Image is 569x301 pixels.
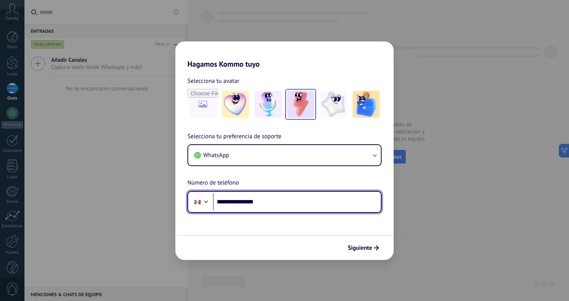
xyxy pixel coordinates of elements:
button: WhatsApp [188,145,381,165]
div: Mexico: + 52 [190,194,205,210]
span: WhatsApp [203,151,229,159]
img: -4.jpeg [320,91,347,118]
img: -2.jpeg [255,91,282,118]
span: Selecciona tu preferencia de soporte [187,132,281,142]
img: -1.jpeg [222,91,249,118]
img: -5.jpeg [353,91,380,118]
button: Siguiente [344,241,382,254]
span: Siguiente [348,245,372,251]
img: -3.jpeg [287,91,314,118]
span: Número de teléfono [187,178,239,188]
h2: Hagamos Kommo tuyo [175,41,394,69]
span: Selecciona tu avatar [187,76,239,86]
